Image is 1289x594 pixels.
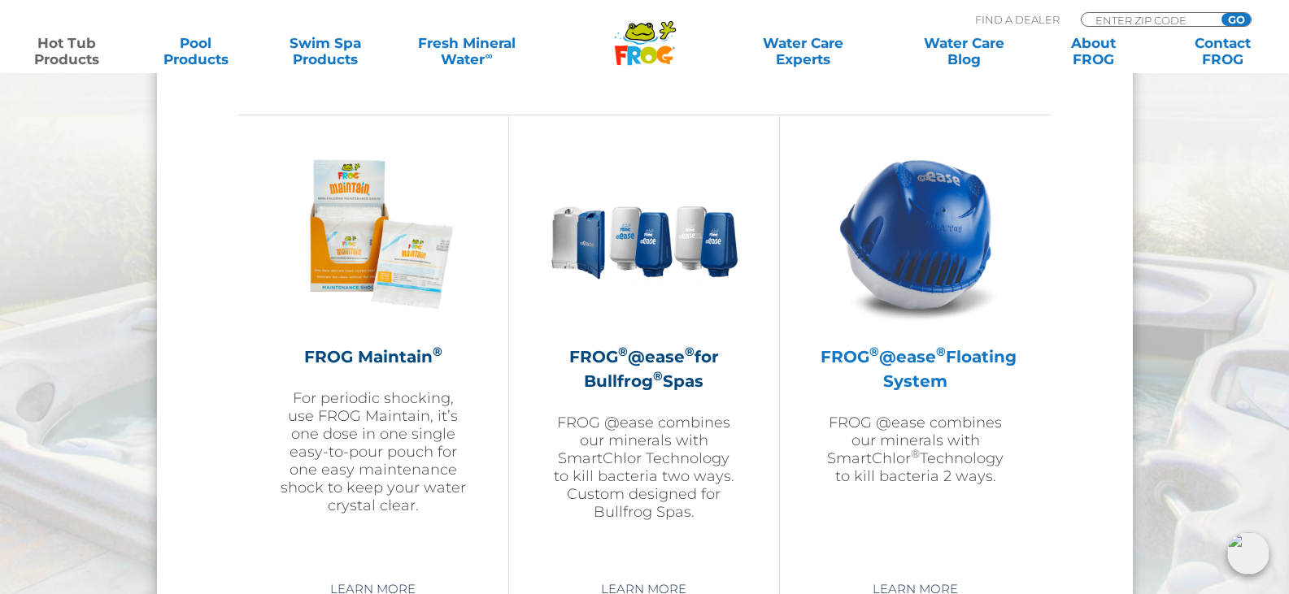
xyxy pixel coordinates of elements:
[1094,13,1204,27] input: Zip Code Form
[433,344,442,359] sup: ®
[1172,35,1273,67] a: ContactFROG
[16,35,117,67] a: Hot TubProducts
[550,345,738,393] h2: FROG @ease for Bullfrog Spas
[685,344,695,359] sup: ®
[869,344,879,359] sup: ®
[1222,13,1251,26] input: GO
[279,140,468,328] img: Frog_Maintain_Hero-2-v2-300x300.png
[911,447,920,460] sup: ®
[653,368,663,384] sup: ®
[146,35,246,67] a: PoolProducts
[821,345,1010,393] h2: FROG @ease Floating System
[550,140,738,562] a: FROG®@ease®for Bullfrog®SpasFROG @ease combines our minerals with SmartChlor Technology to kill b...
[485,50,492,62] sup: ∞
[550,140,738,328] img: bullfrog-product-hero-300x300.png
[550,414,738,521] p: FROG @ease combines our minerals with SmartChlor Technology to kill bacteria two ways. Custom des...
[618,344,628,359] sup: ®
[936,344,946,359] sup: ®
[279,345,468,369] h2: FROG Maintain
[404,35,530,67] a: Fresh MineralWater∞
[975,12,1060,27] p: Find A Dealer
[279,389,468,514] p: For periodic shocking, use FROG Maintain, it’s one dose in one single easy-to-pour pouch for one ...
[1043,35,1143,67] a: AboutFROG
[821,140,1010,562] a: FROG®@ease®Floating SystemFROG @ease combines our minerals with SmartChlor®Technology to kill bac...
[279,140,468,562] a: FROG Maintain®For periodic shocking, use FROG Maintain, it’s one dose in one single easy-to-pour ...
[914,35,1015,67] a: Water CareBlog
[1227,532,1269,574] img: openIcon
[275,35,376,67] a: Swim SpaProducts
[721,35,885,67] a: Water CareExperts
[821,414,1010,485] p: FROG @ease combines our minerals with SmartChlor Technology to kill bacteria 2 ways.
[821,140,1010,328] img: hot-tub-product-atease-system-300x300.png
